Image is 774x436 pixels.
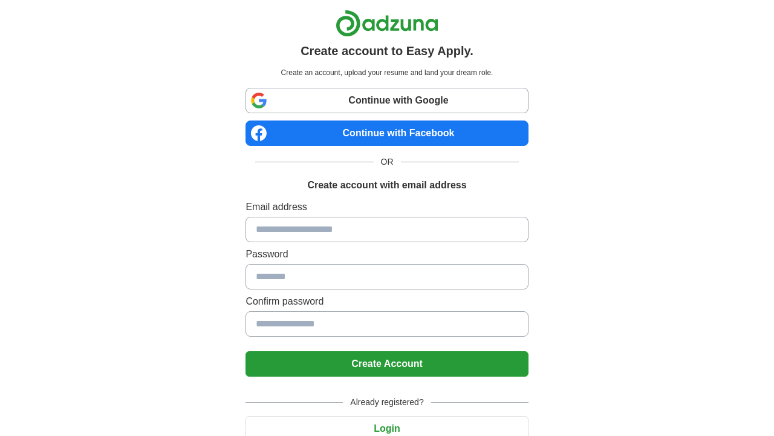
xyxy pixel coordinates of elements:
[307,178,466,193] h1: Create account with email address
[374,156,401,168] span: OR
[343,396,431,409] span: Already registered?
[246,247,528,262] label: Password
[246,351,528,377] button: Create Account
[301,42,473,60] h1: Create account to Easy Apply.
[248,67,525,78] p: Create an account, upload your resume and land your dream role.
[246,294,528,309] label: Confirm password
[246,423,528,434] a: Login
[336,10,438,37] img: Adzuna logo
[246,88,528,113] a: Continue with Google
[246,121,528,146] a: Continue with Facebook
[246,200,528,214] label: Email address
